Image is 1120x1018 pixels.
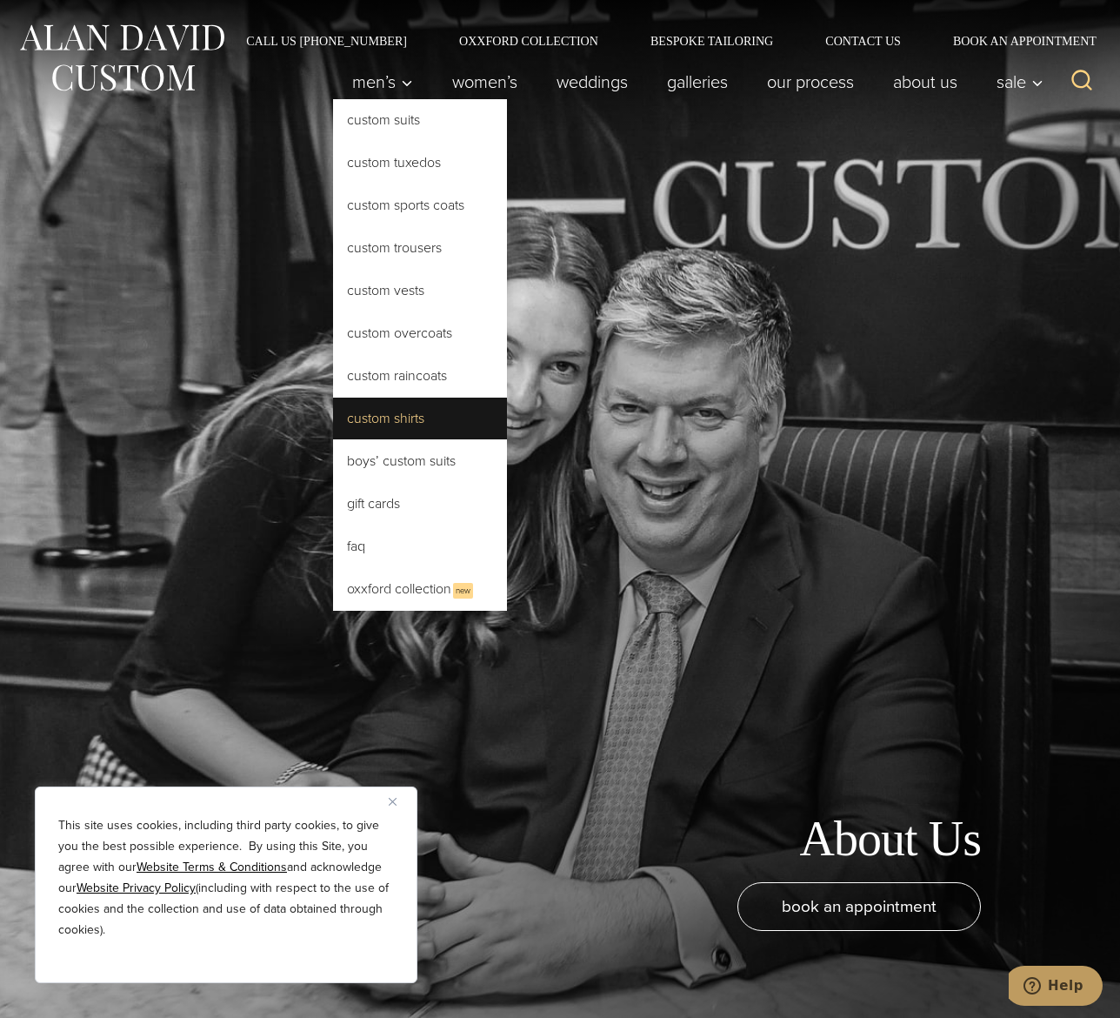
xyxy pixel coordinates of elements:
[648,64,748,99] a: Galleries
[333,355,507,397] a: Custom Raincoats
[874,64,977,99] a: About Us
[137,858,287,876] a: Website Terms & Conditions
[433,64,537,99] a: Women’s
[333,142,507,184] a: Custom Tuxedos
[333,99,507,141] a: Custom Suits
[333,483,507,525] a: Gift Cards
[748,64,874,99] a: Our Process
[333,568,507,611] a: Oxxford CollectionNew
[77,879,196,897] a: Website Privacy Policy
[333,398,507,439] a: Custom Shirts
[1009,966,1103,1009] iframe: Opens a widget where you can chat to one of our agents
[799,810,981,868] h1: About Us
[333,270,507,311] a: Custom Vests
[58,815,394,941] p: This site uses cookies, including third party cookies, to give you the best possible experience. ...
[453,583,473,599] span: New
[333,526,507,567] a: FAQ
[333,64,433,99] button: Men’s sub menu toggle
[333,227,507,269] a: Custom Trousers
[220,35,433,47] a: Call Us [PHONE_NUMBER]
[333,64,1053,99] nav: Primary Navigation
[389,791,410,812] button: Close
[624,35,799,47] a: Bespoke Tailoring
[333,184,507,226] a: Custom Sports Coats
[220,35,1103,47] nav: Secondary Navigation
[17,19,226,97] img: Alan David Custom
[782,894,937,919] span: book an appointment
[537,64,648,99] a: weddings
[333,312,507,354] a: Custom Overcoats
[737,882,981,931] a: book an appointment
[927,35,1103,47] a: Book an Appointment
[333,440,507,482] a: Boys’ Custom Suits
[433,35,624,47] a: Oxxford Collection
[977,64,1053,99] button: Sale sub menu toggle
[1061,61,1103,103] button: View Search Form
[389,798,397,806] img: Close
[799,35,927,47] a: Contact Us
